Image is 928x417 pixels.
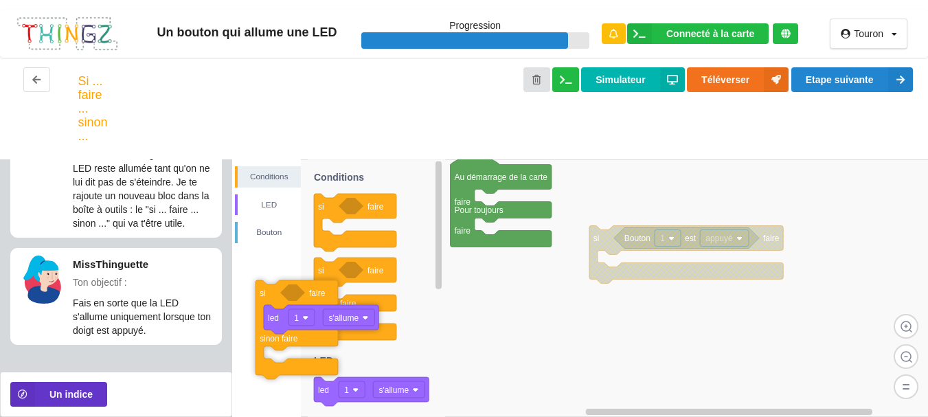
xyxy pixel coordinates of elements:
text: s'allume [378,385,409,395]
div: Connecté à la carte [666,29,754,38]
div: Ta base fonctionne bien ! [627,23,769,45]
text: 1 [660,234,665,243]
div: Touron [854,29,883,38]
text: si [260,289,266,298]
div: Un bouton qui allume une LED [133,25,361,41]
text: appuyé [705,234,733,243]
text: si [593,234,600,243]
text: faire [367,266,384,275]
div: Si ... faire ... sinon ... [78,74,107,143]
button: Etape suivante [791,67,913,92]
img: thingz_logo.png [16,16,119,52]
text: s'allume [328,313,359,323]
p: Progression [361,19,589,32]
text: led [268,313,279,323]
text: faire [367,202,384,212]
div: Bouton [238,225,301,239]
text: est [685,234,697,243]
text: faire [309,289,326,298]
text: faire [763,234,780,243]
text: Conditions [314,172,364,183]
p: MissThinguette [73,257,214,271]
p: Ton objectif : [73,275,214,289]
button: Téléverser [687,67,789,92]
text: faire [454,197,471,207]
text: Bouton [624,234,650,243]
button: Annuler les modifications et revenir au début de l'étape [523,67,550,92]
text: 1 [344,385,349,395]
text: si [318,202,324,212]
text: 1 [294,313,299,323]
button: Ouvrir le moniteur [552,67,579,92]
text: si [318,266,324,275]
div: Conditions [238,170,301,183]
div: Tu es connecté au serveur de création de Thingz [773,23,798,44]
text: sinon faire [260,334,298,343]
text: LED [314,355,333,366]
p: Tu as vu ? La LED s'allume lorsque tu appuies mais ensuite elle ne s'éteint plus... C'est normal.... [73,93,214,230]
button: Simulateur [581,67,684,92]
text: faire [454,226,471,236]
text: Pour toujours [454,205,503,215]
div: LED [238,198,301,212]
text: Au démarrage de la carte [454,172,547,182]
text: led [318,385,329,395]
